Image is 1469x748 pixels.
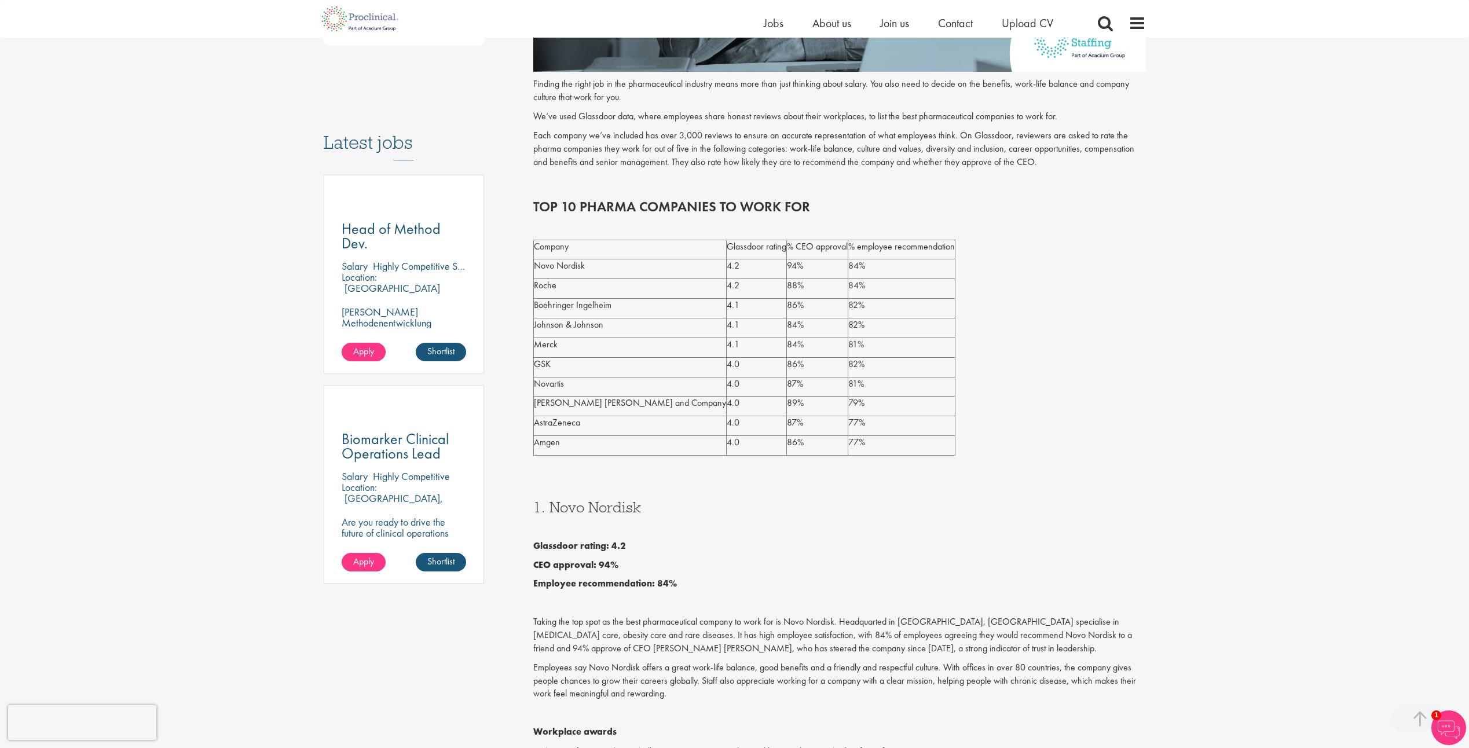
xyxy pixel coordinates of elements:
[787,299,848,312] p: 86%
[533,577,677,589] b: Employee recommendation: 84%
[787,318,848,332] p: 84%
[342,219,441,253] span: Head of Method Dev.
[787,377,848,391] p: 87%
[727,358,786,371] p: 4.0
[533,500,1146,515] h3: 1. Novo Nordisk
[727,397,786,410] p: 4.0
[848,436,955,449] p: 77%
[787,397,848,410] p: 89%
[787,338,848,351] p: 84%
[848,397,955,410] p: 79%
[533,78,1146,104] p: Finding the right job in the pharmaceutical industry means more than just thinking about salary. ...
[534,358,726,371] p: GSK
[8,705,156,740] iframe: reCAPTCHA
[1431,710,1466,745] img: Chatbot
[1431,710,1441,720] span: 1
[416,343,466,361] a: Shortlist
[533,615,1146,655] p: Taking the top spot as the best pharmaceutical company to work for is Novo Nordisk. Headquarted i...
[938,16,973,31] a: Contact
[787,240,848,254] p: % CEO approval
[848,240,955,254] p: % employee recommendation
[727,436,786,449] p: 4.0
[342,259,368,273] span: Salary
[787,436,848,449] p: 86%
[787,259,848,273] p: 94%
[533,725,617,738] b: Workplace awards
[324,104,485,160] h3: Latest jobs
[534,279,726,292] p: Roche
[534,377,726,391] p: Novartis
[342,343,386,361] a: Apply
[727,279,786,292] p: 4.2
[342,429,449,463] span: Biomarker Clinical Operations Lead
[534,338,726,351] p: Merck
[534,397,726,410] p: [PERSON_NAME] [PERSON_NAME] and Company
[534,240,726,254] p: Company
[342,492,443,516] p: [GEOGRAPHIC_DATA], [GEOGRAPHIC_DATA]
[342,470,368,483] span: Salary
[848,377,955,391] p: 81%
[727,299,786,312] p: 4.1
[848,318,955,332] p: 82%
[533,129,1146,169] p: Each company we’ve included has over 3,000 reviews to ensure an accurate representation of what e...
[342,432,467,461] a: Biomarker Clinical Operations Lead
[342,222,467,251] a: Head of Method Dev.
[880,16,909,31] a: Join us
[416,553,466,571] a: Shortlist
[764,16,783,31] a: Jobs
[533,559,618,571] b: CEO approval: 94%
[342,553,386,571] a: Apply
[534,436,726,449] p: Amgen
[342,481,377,494] span: Location:
[848,338,955,351] p: 81%
[727,416,786,430] p: 4.0
[727,240,786,254] p: Glassdoor rating
[353,555,374,567] span: Apply
[533,199,1146,214] h2: Top 10 pharma companies to work for
[534,416,726,430] p: AstraZeneca
[342,270,377,284] span: Location:
[342,306,467,372] p: [PERSON_NAME] Methodenentwicklung (m/w/d)** | Dauerhaft | Biowissenschaften | [GEOGRAPHIC_DATA] (...
[1002,16,1053,31] a: Upload CV
[727,318,786,332] p: 4.1
[787,279,848,292] p: 88%
[533,661,1146,701] p: Employees say Novo Nordisk offers a great work-life balance, good benefits and a friendly and res...
[848,259,955,273] p: 84%
[727,338,786,351] p: 4.1
[534,259,726,273] p: Novo Nordisk
[812,16,851,31] a: About us
[533,110,1146,123] p: We’ve used Glassdoor data, where employees share honest reviews about their workplaces, to list t...
[373,259,478,273] p: Highly Competitive Salary
[787,358,848,371] p: 86%
[787,416,848,430] p: 87%
[848,358,955,371] p: 82%
[727,259,786,273] p: 4.2
[727,377,786,391] p: 4.0
[533,540,626,552] b: Glassdoor rating: 4.2
[534,318,726,332] p: Johnson & Johnson
[848,299,955,312] p: 82%
[342,281,440,317] p: [GEOGRAPHIC_DATA] (60318), [GEOGRAPHIC_DATA]
[848,416,955,430] p: 77%
[342,516,467,582] p: Are you ready to drive the future of clinical operations from behind the scenes? Looking to be in...
[353,345,374,357] span: Apply
[534,299,726,312] p: Boehringer Ingelheim
[848,279,955,292] p: 84%
[373,470,450,483] p: Highly Competitive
